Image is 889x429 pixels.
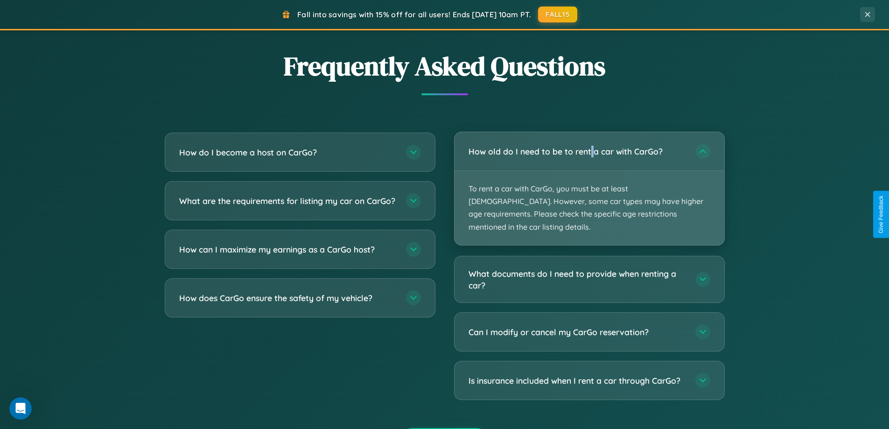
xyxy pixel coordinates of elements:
[179,292,397,304] h3: How does CarGo ensure the safety of my vehicle?
[469,326,686,338] h3: Can I modify or cancel my CarGo reservation?
[469,268,686,291] h3: What documents do I need to provide when renting a car?
[179,244,397,255] h3: How can I maximize my earnings as a CarGo host?
[469,146,686,157] h3: How old do I need to be to rent a car with CarGo?
[878,196,884,233] div: Give Feedback
[179,147,397,158] h3: How do I become a host on CarGo?
[469,375,686,387] h3: Is insurance included when I rent a car through CarGo?
[297,10,531,19] span: Fall into savings with 15% off for all users! Ends [DATE] 10am PT.
[455,171,724,245] p: To rent a car with CarGo, you must be at least [DEMOGRAPHIC_DATA]. However, some car types may ha...
[179,195,397,207] h3: What are the requirements for listing my car on CarGo?
[165,48,725,84] h2: Frequently Asked Questions
[9,397,32,420] iframe: Intercom live chat
[538,7,577,22] button: FALL15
